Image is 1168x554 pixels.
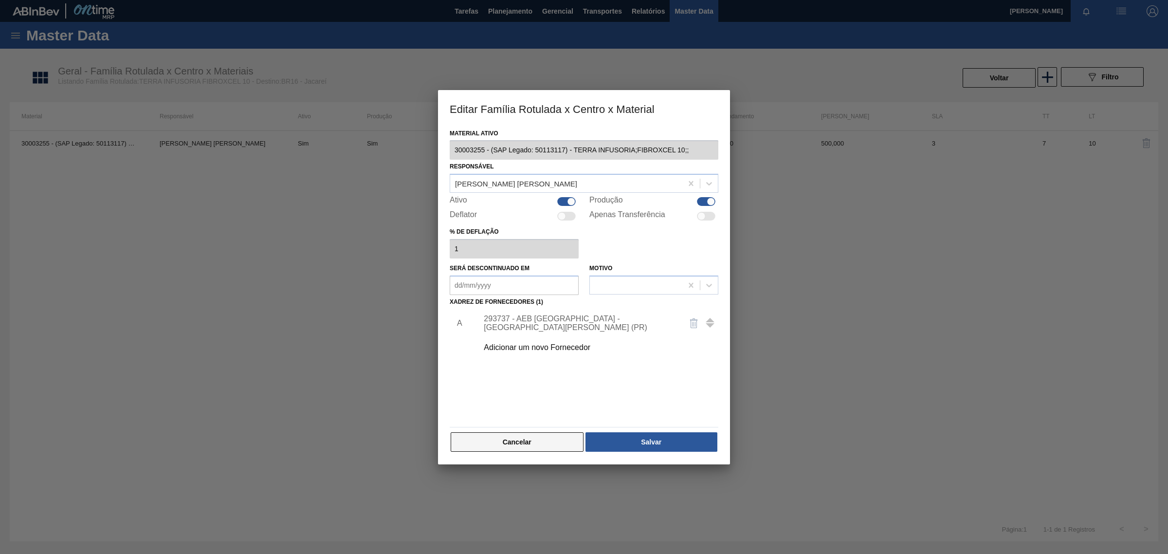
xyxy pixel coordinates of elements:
div: 293737 - AEB [GEOGRAPHIC_DATA] - [GEOGRAPHIC_DATA][PERSON_NAME] (PR) [484,314,675,332]
button: Salvar [585,432,717,452]
img: delete-icon [688,317,700,329]
label: % de deflação [450,225,579,239]
label: Material ativo [450,127,718,141]
div: [PERSON_NAME] [PERSON_NAME] [455,180,577,188]
button: delete-icon [682,312,706,335]
li: A [450,311,465,335]
input: dd/mm/yyyy [450,276,579,295]
button: Cancelar [451,432,584,452]
label: Produção [589,196,623,207]
label: Responsável [450,163,494,170]
div: Adicionar um novo Fornecedor [484,343,675,352]
label: Deflator [450,210,477,222]
label: Ativo [450,196,467,207]
label: Apenas Transferência [589,210,665,222]
label: Motivo [589,265,612,272]
h3: Editar Família Rotulada x Centro x Material [438,90,730,127]
label: Xadrez de Fornecedores (1) [450,298,543,305]
label: Será descontinuado em [450,265,529,272]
